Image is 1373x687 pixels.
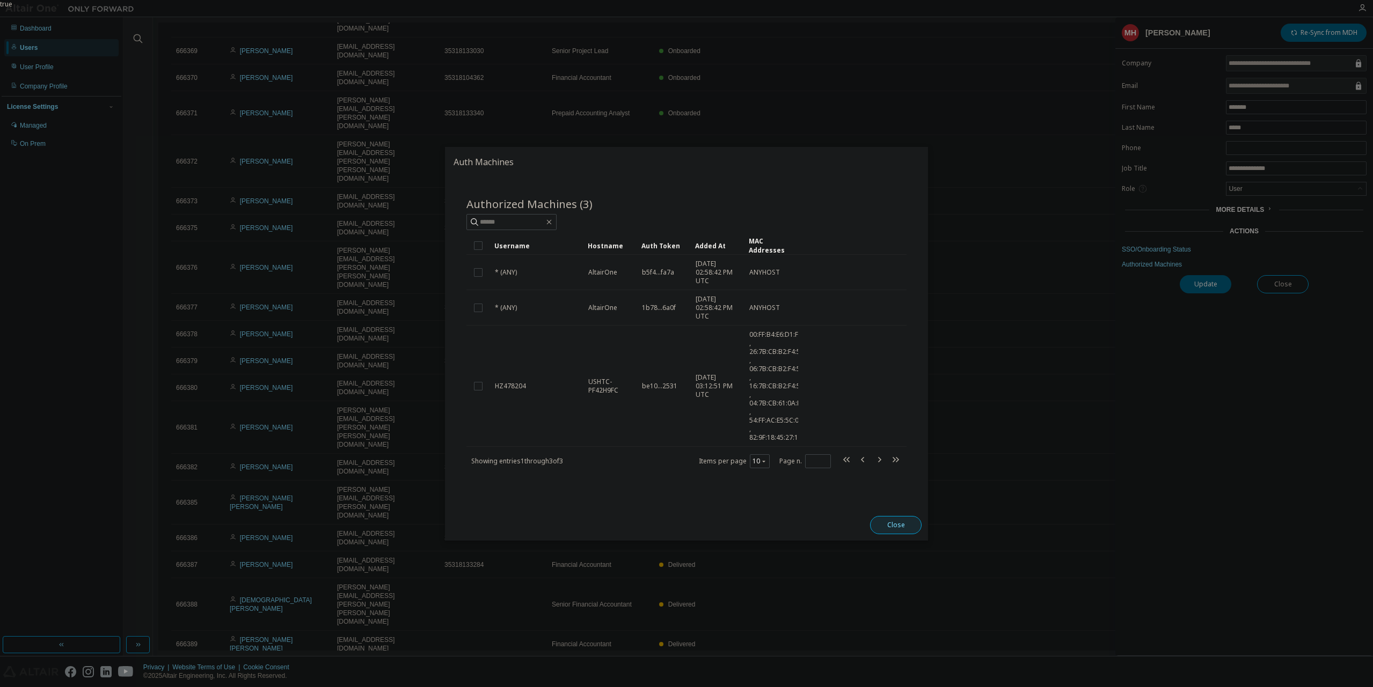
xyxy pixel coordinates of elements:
[696,295,740,321] span: [DATE] 02:58:42 PM UTC
[466,196,593,211] span: Authorized Machines (3)
[642,304,676,312] span: 1b78...6a0f
[749,304,780,312] span: ANYHOST
[749,237,794,255] div: MAC Addresses
[588,237,633,254] div: Hostname
[642,382,677,390] span: be10...2531
[749,330,804,442] span: 00:FF:B4:E6:D1:F7 , 26:7B:CB:B2:F4:50 , 06:7B:CB:B2:F4:50 , 16:7B:CB:B2:F4:50 , 04:7B:CB:61:0A:E8...
[699,454,770,468] span: Items per page
[870,516,922,534] button: Close
[749,268,780,277] span: ANYHOST
[588,378,632,395] span: USHTC-PF42H9FC
[696,373,740,399] span: [DATE] 03:12:51 PM UTC
[495,268,517,277] span: * (ANY)
[588,268,617,277] span: AltairOne
[641,237,686,254] div: Auth Token
[495,382,526,390] span: HZ478204
[696,260,740,285] span: [DATE] 02:58:42 PM UTC
[779,454,831,468] span: Page n.
[495,304,517,312] span: * (ANY)
[695,237,740,254] div: Added At
[588,304,617,312] span: AltairOne
[494,237,579,254] div: Username
[471,456,563,465] span: Showing entries 1 through 3 of 3
[642,268,674,277] span: b5f4...fa7a
[445,147,928,177] h2: Auth Machines
[753,456,767,465] button: 10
